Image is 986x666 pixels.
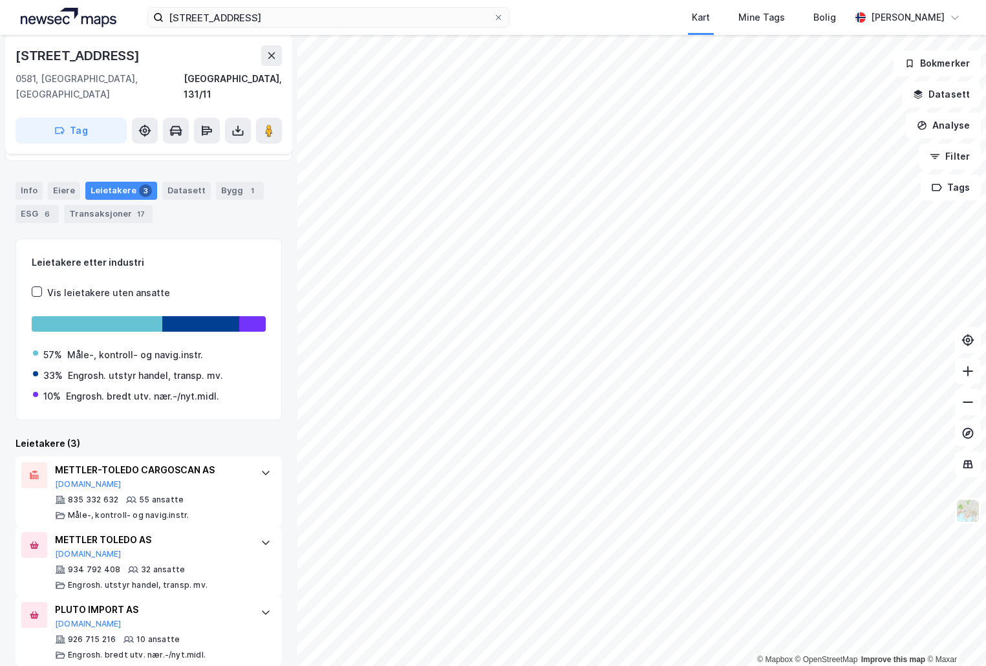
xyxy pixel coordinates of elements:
[68,368,223,383] div: Engrosh. utstyr handel, transp. mv.
[136,634,180,645] div: 10 ansatte
[68,580,208,590] div: Engrosh. utstyr handel, transp. mv.
[861,655,925,664] a: Improve this map
[921,604,986,666] iframe: Chat Widget
[871,10,945,25] div: [PERSON_NAME]
[43,368,63,383] div: 33%
[68,495,118,505] div: 835 332 632
[21,8,116,27] img: logo.a4113a55bc3d86da70a041830d287a7e.svg
[692,10,710,25] div: Kart
[68,510,189,521] div: Måle-, kontroll- og navig.instr.
[757,655,793,664] a: Mapbox
[139,495,184,505] div: 55 ansatte
[68,564,120,575] div: 934 792 408
[141,564,185,575] div: 32 ansatte
[16,71,184,102] div: 0581, [GEOGRAPHIC_DATA], [GEOGRAPHIC_DATA]
[66,389,219,404] div: Engrosh. bredt utv. nær.-/nyt.midl.
[16,182,43,200] div: Info
[43,389,61,404] div: 10%
[67,347,203,363] div: Måle-, kontroll- og navig.instr.
[16,436,282,451] div: Leietakere (3)
[85,182,157,200] div: Leietakere
[738,10,785,25] div: Mine Tags
[184,71,282,102] div: [GEOGRAPHIC_DATA], 131/11
[795,655,858,664] a: OpenStreetMap
[216,182,264,200] div: Bygg
[921,175,981,200] button: Tags
[919,144,981,169] button: Filter
[16,205,59,223] div: ESG
[32,255,266,270] div: Leietakere etter industri
[55,549,122,559] button: [DOMAIN_NAME]
[55,462,248,478] div: METTLER-TOLEDO CARGOSCAN AS
[64,205,153,223] div: Transaksjoner
[956,499,980,523] img: Z
[894,50,981,76] button: Bokmerker
[55,532,248,548] div: METTLER TOLEDO AS
[47,285,170,301] div: Vis leietakere uten ansatte
[55,479,122,489] button: [DOMAIN_NAME]
[902,81,981,107] button: Datasett
[164,8,493,27] input: Søk på adresse, matrikkel, gårdeiere, leietakere eller personer
[162,182,211,200] div: Datasett
[48,182,80,200] div: Eiere
[921,604,986,666] div: Kontrollprogram for chat
[813,10,836,25] div: Bolig
[68,634,116,645] div: 926 715 216
[134,208,147,220] div: 17
[55,619,122,629] button: [DOMAIN_NAME]
[16,118,127,144] button: Tag
[43,347,62,363] div: 57%
[16,45,142,66] div: [STREET_ADDRESS]
[246,184,259,197] div: 1
[68,650,206,660] div: Engrosh. bredt utv. nær.-/nyt.midl.
[41,208,54,220] div: 6
[55,602,248,618] div: PLUTO IMPORT AS
[906,113,981,138] button: Analyse
[139,184,152,197] div: 3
